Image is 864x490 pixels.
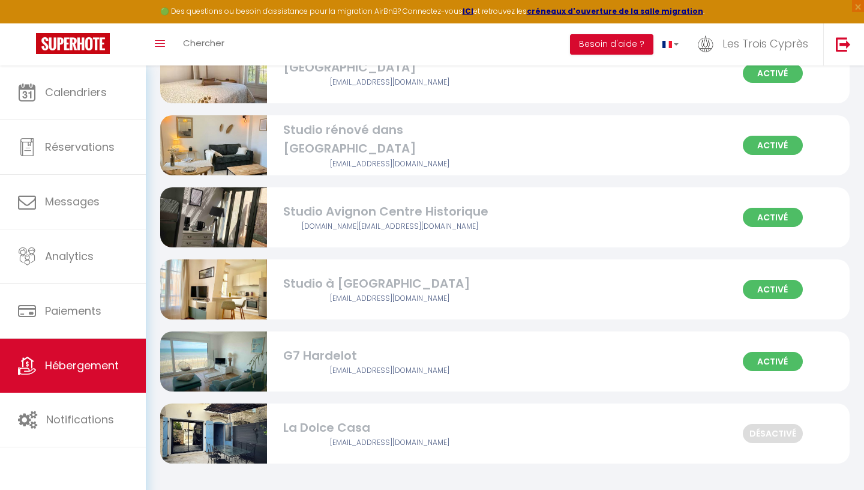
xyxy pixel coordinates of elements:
[836,37,851,52] img: logout
[46,412,114,427] span: Notifications
[10,5,46,41] button: Ouvrir le widget de chat LiveChat
[688,23,823,65] a: ... Les Trois Cyprès
[697,34,715,53] img: ...
[283,293,497,304] div: Airbnb
[743,136,803,155] span: Activé
[36,33,110,54] img: Super Booking
[743,352,803,371] span: Activé
[570,34,653,55] button: Besoin d'aide ?
[527,6,703,16] a: créneaux d'ouverture de la salle migration
[283,221,497,232] div: Airbnb
[283,202,497,221] div: Studio Avignon Centre Historique
[283,419,497,437] div: La Dolce Casa
[743,424,803,443] span: Désactivé
[283,77,497,88] div: Airbnb
[283,365,497,377] div: Airbnb
[174,23,233,65] a: Chercher
[283,121,497,159] div: Studio rénové dans [GEOGRAPHIC_DATA]
[743,208,803,227] span: Activé
[45,303,101,318] span: Paiements
[283,437,497,449] div: Airbnb
[45,249,94,264] span: Analytics
[45,358,119,373] span: Hébergement
[283,346,497,365] div: G7 Hardelot
[283,58,497,77] div: [GEOGRAPHIC_DATA]
[45,139,115,154] span: Réservations
[743,280,803,299] span: Activé
[283,159,497,170] div: Airbnb
[45,85,107,100] span: Calendriers
[45,194,100,209] span: Messages
[743,64,803,83] span: Activé
[463,6,473,16] a: ICI
[183,37,224,49] span: Chercher
[283,274,497,293] div: Studio à [GEOGRAPHIC_DATA]
[722,36,808,51] span: Les Trois Cyprès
